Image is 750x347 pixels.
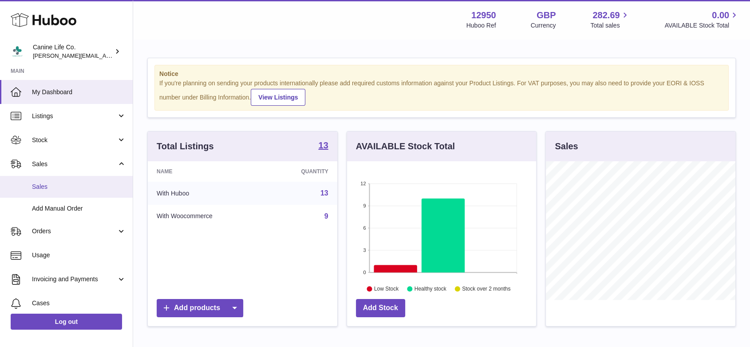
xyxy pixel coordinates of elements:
text: 3 [363,247,366,253]
span: Usage [32,251,126,259]
a: View Listings [251,89,305,106]
span: Add Manual Order [32,204,126,213]
text: Stock over 2 months [462,286,510,292]
h3: Sales [555,140,578,152]
img: kevin@clsgltd.co.uk [11,45,24,58]
strong: 12950 [471,9,496,21]
span: Stock [32,136,117,144]
span: Invoicing and Payments [32,275,117,283]
span: 282.69 [592,9,620,21]
a: 9 [324,212,328,220]
text: Low Stock [374,286,399,292]
a: 13 [320,189,328,197]
text: Healthy stock [414,286,447,292]
a: Add Stock [356,299,405,317]
span: Cases [32,299,126,307]
div: Currency [531,21,556,30]
th: Name [148,161,265,182]
text: 0 [363,270,366,275]
th: Quantity [265,161,337,182]
a: 0.00 AVAILABLE Stock Total [664,9,739,30]
h3: AVAILABLE Stock Total [356,140,455,152]
span: Sales [32,183,126,191]
text: 9 [363,203,366,208]
a: Add products [157,299,243,317]
span: Orders [32,227,117,235]
div: Canine Life Co. [33,43,113,60]
span: Total sales [590,21,630,30]
strong: Notice [159,70,724,78]
h3: Total Listings [157,140,214,152]
span: AVAILABLE Stock Total [664,21,739,30]
text: 6 [363,225,366,231]
div: If you're planning on sending your products internationally please add required customs informati... [159,79,724,106]
text: 12 [360,181,366,186]
div: Huboo Ref [466,21,496,30]
a: Log out [11,314,122,330]
td: With Woocommerce [148,205,265,228]
strong: GBP [537,9,556,21]
span: Sales [32,160,117,168]
a: 13 [318,141,328,152]
strong: 13 [318,141,328,150]
span: Listings [32,112,117,120]
a: 282.69 Total sales [590,9,630,30]
span: [PERSON_NAME][EMAIL_ADDRESS][DOMAIN_NAME] [33,52,178,59]
td: With Huboo [148,182,265,205]
span: My Dashboard [32,88,126,96]
span: 0.00 [712,9,729,21]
